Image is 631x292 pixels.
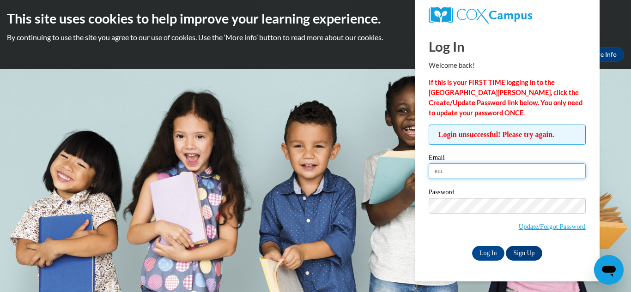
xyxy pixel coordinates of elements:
label: Email [429,154,586,163]
iframe: Button to launch messaging window [594,255,624,285]
label: Password [429,189,586,198]
p: By continuing to use the site you agree to our use of cookies. Use the ‘More info’ button to read... [7,32,624,42]
img: COX Campus [429,7,532,24]
input: Log In [472,246,504,261]
a: COX Campus [429,7,586,24]
h1: Log In [429,37,586,56]
a: Update/Forgot Password [519,223,586,230]
a: Sign Up [506,246,542,261]
p: Welcome back! [429,60,586,71]
span: Login unsuccessful! Please try again. [429,125,586,145]
a: More Info [581,47,624,62]
strong: If this is your FIRST TIME logging in to the [GEOGRAPHIC_DATA][PERSON_NAME], click the Create/Upd... [429,78,582,117]
h2: This site uses cookies to help improve your learning experience. [7,9,624,28]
